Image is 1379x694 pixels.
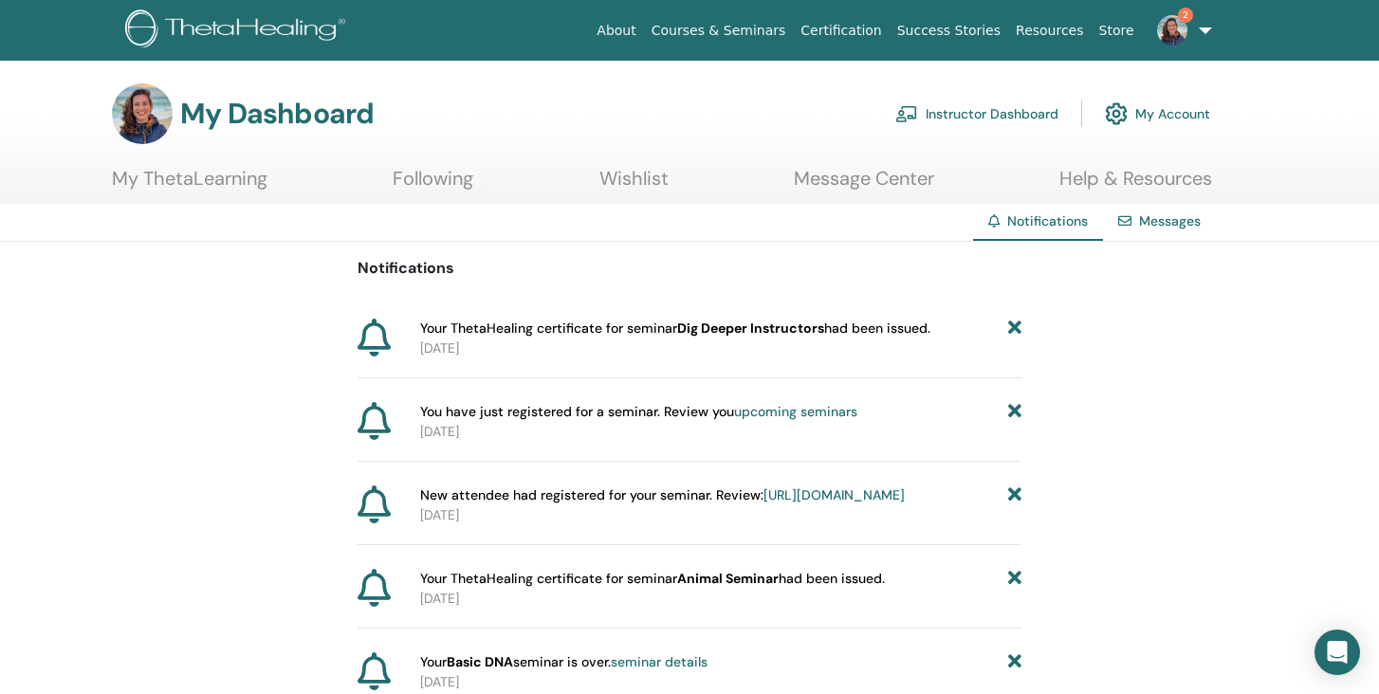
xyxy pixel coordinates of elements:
a: Instructor Dashboard [895,93,1058,135]
a: Help & Resources [1059,167,1212,204]
a: Message Center [794,167,934,204]
a: Success Stories [890,13,1008,48]
img: default.jpg [112,83,173,144]
span: Your seminar is over. [420,652,708,672]
div: Open Intercom Messenger [1315,630,1360,675]
img: cog.svg [1105,98,1128,130]
img: default.jpg [1157,15,1187,46]
img: logo.png [125,9,352,52]
h3: My Dashboard [180,97,374,131]
a: My Account [1105,93,1210,135]
p: [DATE] [420,505,1021,525]
a: Following [393,167,473,204]
p: [DATE] [420,672,1021,692]
a: [URL][DOMAIN_NAME] [763,486,905,503]
p: [DATE] [420,338,1021,358]
a: About [589,13,643,48]
a: Messages [1139,212,1201,229]
strong: Basic DNA [447,653,513,670]
a: seminar details [611,653,708,670]
a: Wishlist [599,167,669,204]
span: Your ThetaHealing certificate for seminar had been issued. [420,319,930,338]
p: [DATE] [420,589,1021,609]
span: New attendee had registered for your seminar. Review: [420,485,905,505]
span: You have just registered for a seminar. Review you [420,402,857,422]
img: chalkboard-teacher.svg [895,105,918,122]
a: Courses & Seminars [644,13,794,48]
b: Animal Seminar [677,570,779,587]
a: Resources [1008,13,1092,48]
a: My ThetaLearning [112,167,267,204]
b: Dig Deeper Instructors [677,320,824,337]
a: Certification [793,13,889,48]
span: Notifications [1007,212,1088,229]
span: 2 [1178,8,1193,23]
p: Notifications [358,257,1021,280]
span: Your ThetaHealing certificate for seminar had been issued. [420,569,885,589]
p: [DATE] [420,422,1021,442]
a: upcoming seminars [734,403,857,420]
a: Store [1092,13,1142,48]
